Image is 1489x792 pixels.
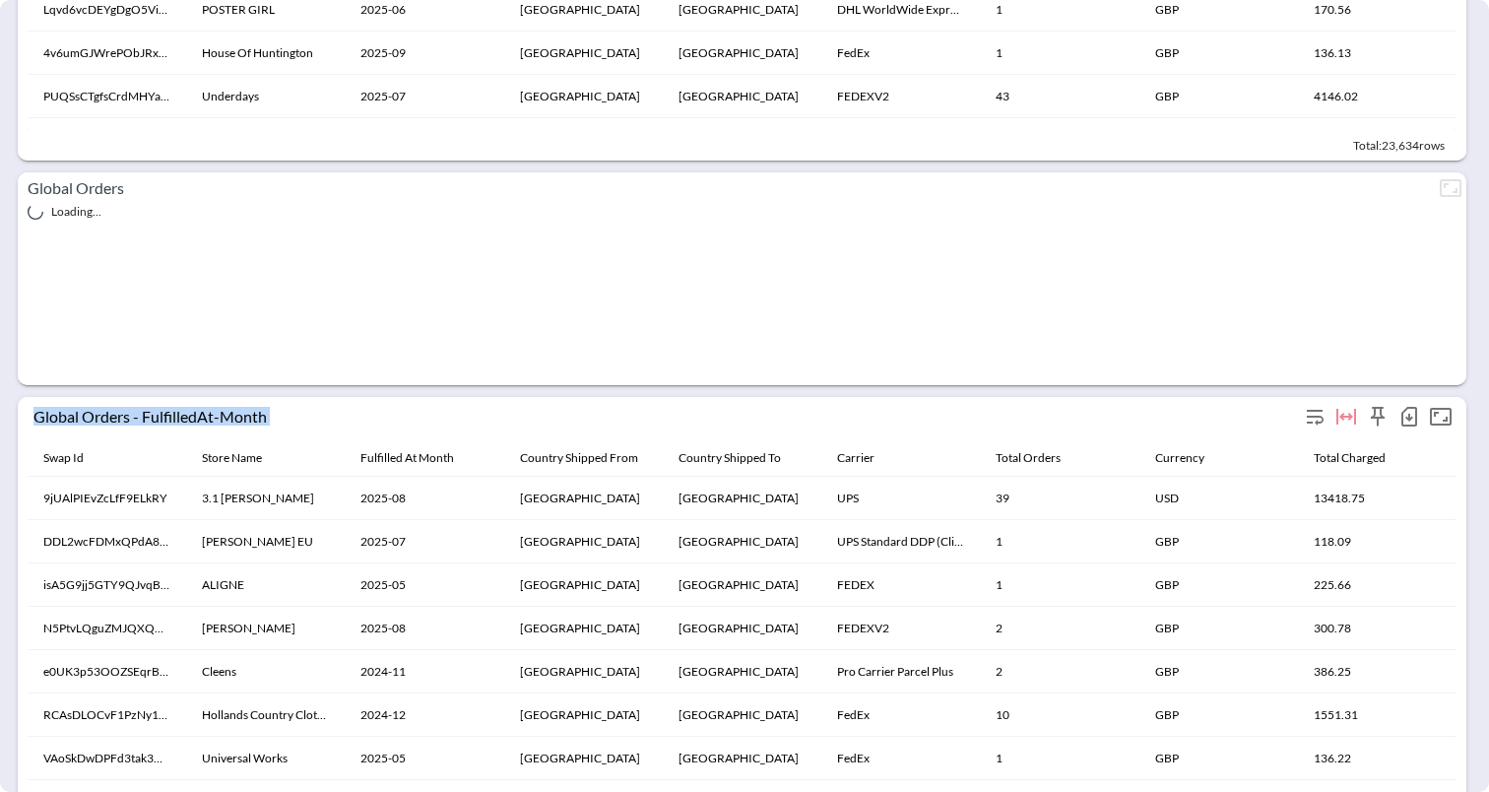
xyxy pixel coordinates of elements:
[1330,401,1362,432] div: Toggle table layout between fixed and auto (default: auto)
[345,693,503,737] th: 2024-12
[821,563,980,607] th: FEDEX
[1298,477,1457,520] th: 13418.75
[345,563,503,607] th: 2025-05
[504,563,663,607] th: United Kingdom
[186,477,345,520] th: 3.1 Phillip Lim
[1139,693,1298,737] th: GBP
[821,118,980,162] th: FedEx
[28,75,186,118] th: PUQSsCTgfsCrdMHYatZW
[1298,737,1457,780] th: 136.22
[1139,477,1298,520] th: USD
[43,446,109,470] span: Swap Id
[821,650,980,693] th: Pro Carrier Parcel Plus
[504,737,663,780] th: United Kingdom
[186,563,345,607] th: ALIGNE
[28,693,186,737] th: RCAsDLOCvF1PzNy1UEsn
[1139,75,1298,118] th: GBP
[663,520,821,563] th: Portugal
[1362,401,1393,432] div: Sticky left columns: 0
[520,446,638,470] div: Country Shipped From
[821,737,980,780] th: FedEx
[980,607,1138,650] th: 2
[663,75,821,118] th: United States
[1353,138,1445,153] span: Total: 23,634 rows
[1314,446,1386,470] div: Total Charged
[1139,118,1298,162] th: GBP
[980,737,1138,780] th: 1
[996,446,1086,470] span: Total Orders
[28,32,186,75] th: 4v6umGJWrePObJRxt9ln
[186,693,345,737] th: Hollands Country Clothing
[1139,563,1298,607] th: GBP
[345,650,503,693] th: 2024-11
[28,650,186,693] th: e0UK3p53OOZSEqrB8wE7
[504,607,663,650] th: United Kingdom
[821,477,980,520] th: UPS
[663,650,821,693] th: Poland
[663,477,821,520] th: United States
[837,446,874,470] div: Carrier
[504,118,663,162] th: United Kingdom
[28,737,186,780] th: VAoSkDwDPFd3tak3G3Xk
[18,176,1435,200] p: Global Orders
[28,607,186,650] th: N5PtvLQguZMJQXQMKTsj
[504,520,663,563] th: United Kingdom
[1298,607,1457,650] th: 300.78
[663,693,821,737] th: Canada
[821,520,980,563] th: UPS Standard DDP (Client Account)
[345,75,503,118] th: 2025-07
[980,477,1138,520] th: 39
[996,446,1061,470] div: Total Orders
[663,563,821,607] th: Romania
[1139,520,1298,563] th: GBP
[504,75,663,118] th: United Kingdom
[663,737,821,780] th: South Korea
[1314,446,1411,470] span: Total Charged
[1298,118,1457,162] th: 229.79
[1425,401,1457,432] button: Fullscreen
[679,446,807,470] span: Country Shipped To
[980,650,1138,693] th: 2
[28,118,186,162] th: z6tEavh7L5ylvucyJEz4
[186,607,345,650] th: Mary Wyatt London
[186,118,345,162] th: Le Monde Béryl
[504,693,663,737] th: United Kingdom
[980,563,1138,607] th: 1
[186,75,345,118] th: Underdays
[202,446,288,470] span: Store Name
[1139,32,1298,75] th: GBP
[1435,172,1466,204] button: Fullscreen
[1139,607,1298,650] th: GBP
[186,650,345,693] th: Cleens
[663,118,821,162] th: Luxembourg
[345,118,503,162] th: 2025-07
[1155,446,1230,470] span: Currency
[504,32,663,75] th: United Kingdom
[345,32,503,75] th: 2025-09
[1298,32,1457,75] th: 136.13
[345,520,503,563] th: 2025-07
[1298,75,1457,118] th: 4146.02
[28,477,186,520] th: 9jUAlPIEvZcLfF9ELkRY
[1139,650,1298,693] th: GBP
[345,607,503,650] th: 2025-08
[186,737,345,780] th: Universal Works
[186,520,345,563] th: Pendleton EU
[821,607,980,650] th: FEDEXV2
[821,32,980,75] th: FedEx
[345,477,503,520] th: 2025-08
[33,407,1299,426] div: Global Orders - FulfilledAt-Month
[821,693,980,737] th: FedEx
[980,75,1138,118] th: 43
[821,75,980,118] th: FEDEXV2
[504,477,663,520] th: United States
[43,446,84,470] div: Swap Id
[202,446,262,470] div: Store Name
[679,446,781,470] div: Country Shipped To
[980,693,1138,737] th: 10
[360,446,480,470] span: Fulfilled At Month
[28,520,186,563] th: DDL2wcFDMxQPdA8DJbXt
[663,32,821,75] th: Saudi Arabia
[1298,520,1457,563] th: 118.09
[1155,446,1204,470] div: Currency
